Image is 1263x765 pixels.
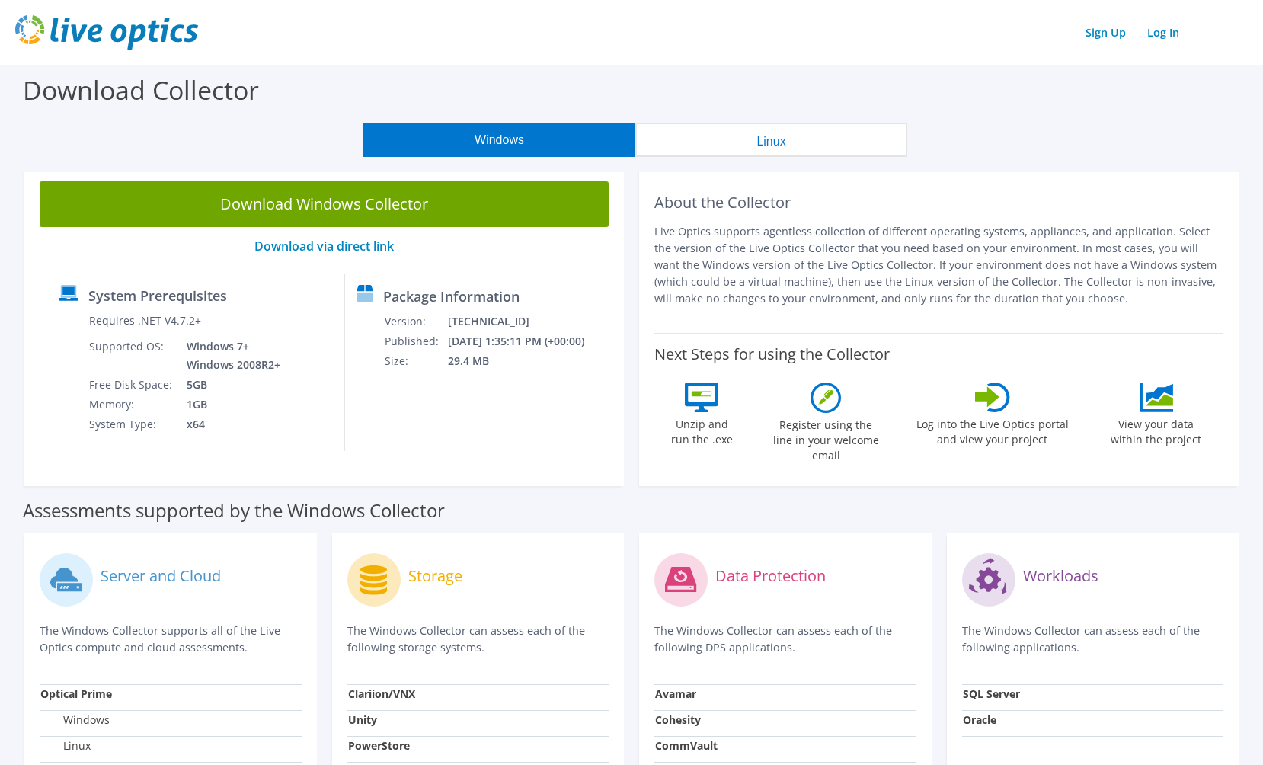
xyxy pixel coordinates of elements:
strong: CommVault [655,738,718,753]
td: Supported OS: [88,337,175,375]
td: Published: [384,331,447,351]
a: Download Windows Collector [40,181,609,227]
a: Sign Up [1078,21,1134,43]
td: System Type: [88,415,175,434]
strong: Cohesity [655,712,701,727]
td: Version: [384,312,447,331]
label: Next Steps for using the Collector [654,345,890,363]
label: Register using the line in your welcome email [769,413,883,463]
td: 1GB [175,395,283,415]
strong: Clariion/VNX [348,687,415,701]
label: Linux [40,738,91,754]
p: The Windows Collector can assess each of the following storage systems. [347,623,609,656]
label: Requires .NET V4.7.2+ [89,313,201,328]
label: View your data within the project [1102,412,1211,447]
a: Log In [1140,21,1187,43]
td: Memory: [88,395,175,415]
a: Download via direct link [254,238,394,254]
td: Size: [384,351,447,371]
td: Windows 7+ Windows 2008R2+ [175,337,283,375]
button: Windows [363,123,635,157]
h2: About the Collector [654,194,1223,212]
label: Download Collector [23,72,259,107]
img: live_optics_svg.svg [15,15,198,50]
p: The Windows Collector can assess each of the following applications. [962,623,1224,656]
label: Data Protection [715,568,826,584]
strong: PowerStore [348,738,410,753]
label: Assessments supported by the Windows Collector [23,503,445,518]
label: Package Information [383,289,520,304]
p: The Windows Collector supports all of the Live Optics compute and cloud assessments. [40,623,302,656]
strong: Oracle [963,712,996,727]
strong: SQL Server [963,687,1020,701]
td: 5GB [175,375,283,395]
button: Linux [635,123,907,157]
label: Storage [408,568,462,584]
label: Server and Cloud [101,568,221,584]
label: Workloads [1023,568,1098,584]
p: The Windows Collector can assess each of the following DPS applications. [654,623,916,656]
td: [TECHNICAL_ID] [447,312,605,331]
label: Unzip and run the .exe [667,412,737,447]
td: [DATE] 1:35:11 PM (+00:00) [447,331,605,351]
td: x64 [175,415,283,434]
p: Live Optics supports agentless collection of different operating systems, appliances, and applica... [654,223,1223,307]
strong: Unity [348,712,377,727]
label: Windows [40,712,110,728]
strong: Optical Prime [40,687,112,701]
td: 29.4 MB [447,351,605,371]
label: System Prerequisites [88,288,227,303]
label: Log into the Live Optics portal and view your project [916,412,1070,447]
td: Free Disk Space: [88,375,175,395]
strong: Avamar [655,687,696,701]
